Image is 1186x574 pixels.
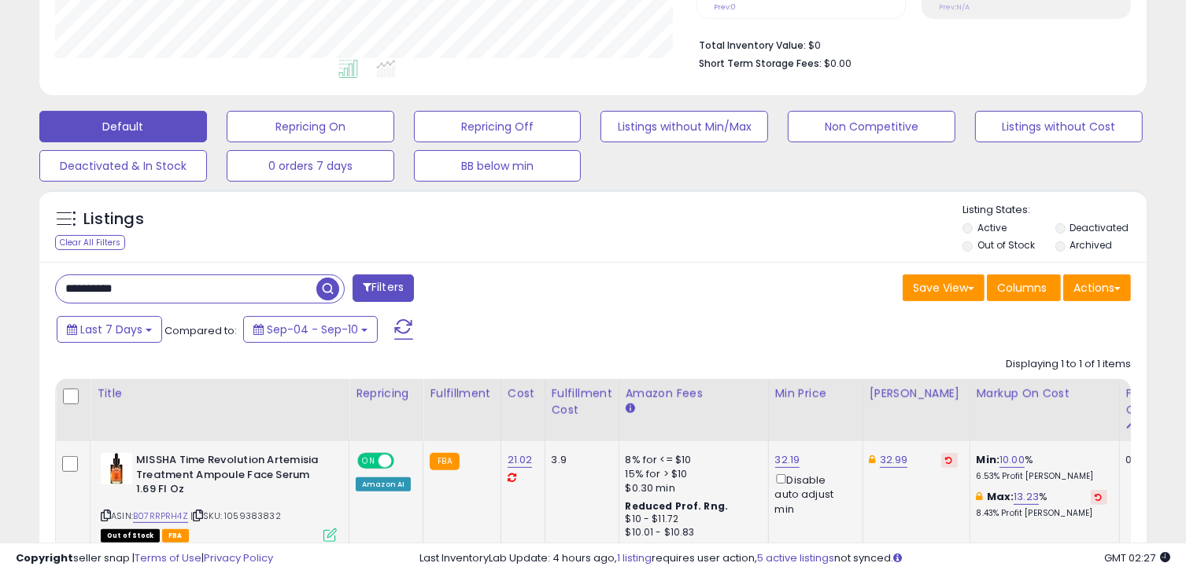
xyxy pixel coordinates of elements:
div: Min Price [775,385,856,402]
strong: Copyright [16,550,73,565]
span: All listings that are currently out of stock and unavailable for purchase on Amazon [101,529,160,543]
small: FBA [430,453,459,470]
a: 32.99 [880,452,908,468]
button: 0 orders 7 days [227,150,394,182]
a: 10.00 [999,452,1025,468]
div: Cost [508,385,538,402]
i: Revert to store-level Max Markup [1095,493,1103,501]
div: $10.01 - $10.83 [626,526,756,539]
div: 15% for > $10 [626,467,756,481]
div: % [977,490,1107,519]
a: 21.02 [508,452,533,468]
button: Filters [353,274,414,302]
div: seller snap | | [16,551,273,566]
h5: Listings [83,208,144,230]
p: 6.53% Profit [PERSON_NAME] [977,471,1107,482]
button: Repricing Off [414,111,582,142]
a: Terms of Use [135,550,201,565]
div: [PERSON_NAME] [870,385,963,402]
li: $0 [699,35,1119,53]
div: Markup on Cost [977,385,1113,402]
a: 1 listing [617,550,652,565]
span: Sep-04 - Sep-10 [267,322,358,337]
a: 13.23 [1014,489,1039,505]
b: Total Inventory Value: [699,39,806,52]
div: % [977,453,1107,482]
div: Clear All Filters [55,235,125,250]
label: Out of Stock [977,238,1035,252]
div: $0.30 min [626,481,756,495]
div: Disable auto adjust min [775,471,851,517]
div: Fulfillment Cost [552,385,612,418]
small: Prev: N/A [939,2,970,12]
button: Save View [903,274,985,301]
span: FBA [162,529,189,543]
small: Amazon Fees. [626,402,635,416]
button: BB below min [414,150,582,182]
button: Listings without Cost [975,111,1143,142]
a: Privacy Policy [204,550,273,565]
button: Listings without Min/Max [600,111,768,142]
span: ON [359,454,379,468]
a: 5 active listings [757,550,834,565]
button: Default [39,111,207,142]
a: B07RRPRH4Z [133,510,188,523]
div: Amazon Fees [626,385,762,402]
div: 8% for <= $10 [626,453,756,467]
div: $10 - $11.72 [626,513,756,526]
th: The percentage added to the cost of goods (COGS) that forms the calculator for Min & Max prices. [970,379,1119,441]
small: Prev: 0 [714,2,736,12]
b: Max: [987,489,1014,504]
label: Deactivated [1070,221,1129,234]
button: Deactivated & In Stock [39,150,207,182]
div: Repricing [356,385,416,402]
div: ASIN: [101,453,337,540]
button: Sep-04 - Sep-10 [243,316,378,343]
div: Fulfillment [430,385,493,402]
div: Amazon AI [356,477,411,491]
span: OFF [392,454,417,468]
button: Last 7 Days [57,316,162,343]
a: 32.19 [775,452,800,468]
span: $0.00 [824,56,852,71]
span: Compared to: [164,323,237,338]
button: Repricing On [227,111,394,142]
span: Last 7 Days [80,322,142,337]
div: 0 [1126,453,1175,467]
div: Last InventoryLab Update: 4 hours ago, requires user action, not synced. [419,551,1170,566]
p: Listing States: [962,203,1147,218]
div: Fulfillable Quantity [1126,385,1180,418]
i: This overrides the store level max markup for this listing [977,491,983,502]
button: Actions [1063,274,1131,301]
span: | SKU: 1059383832 [190,510,281,522]
b: Min: [977,452,1000,467]
label: Active [977,221,1007,234]
img: 31NJlERLefL._SL40_.jpg [101,453,132,484]
span: 2025-09-18 02:27 GMT [1104,550,1170,565]
div: Displaying 1 to 1 of 1 items [1006,357,1131,372]
b: Short Term Storage Fees: [699,57,822,70]
b: Reduced Prof. Rng. [626,499,729,513]
button: Columns [987,274,1061,301]
button: Non Competitive [788,111,955,142]
div: 3.9 [552,453,607,467]
label: Archived [1070,238,1113,252]
div: Title [97,385,342,402]
p: 8.43% Profit [PERSON_NAME] [977,508,1107,519]
b: MISSHA Time Revolution Artemisia Treatment Ampoule Face Serum 1.69 Fl Oz [136,453,327,501]
span: Columns [997,280,1047,296]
